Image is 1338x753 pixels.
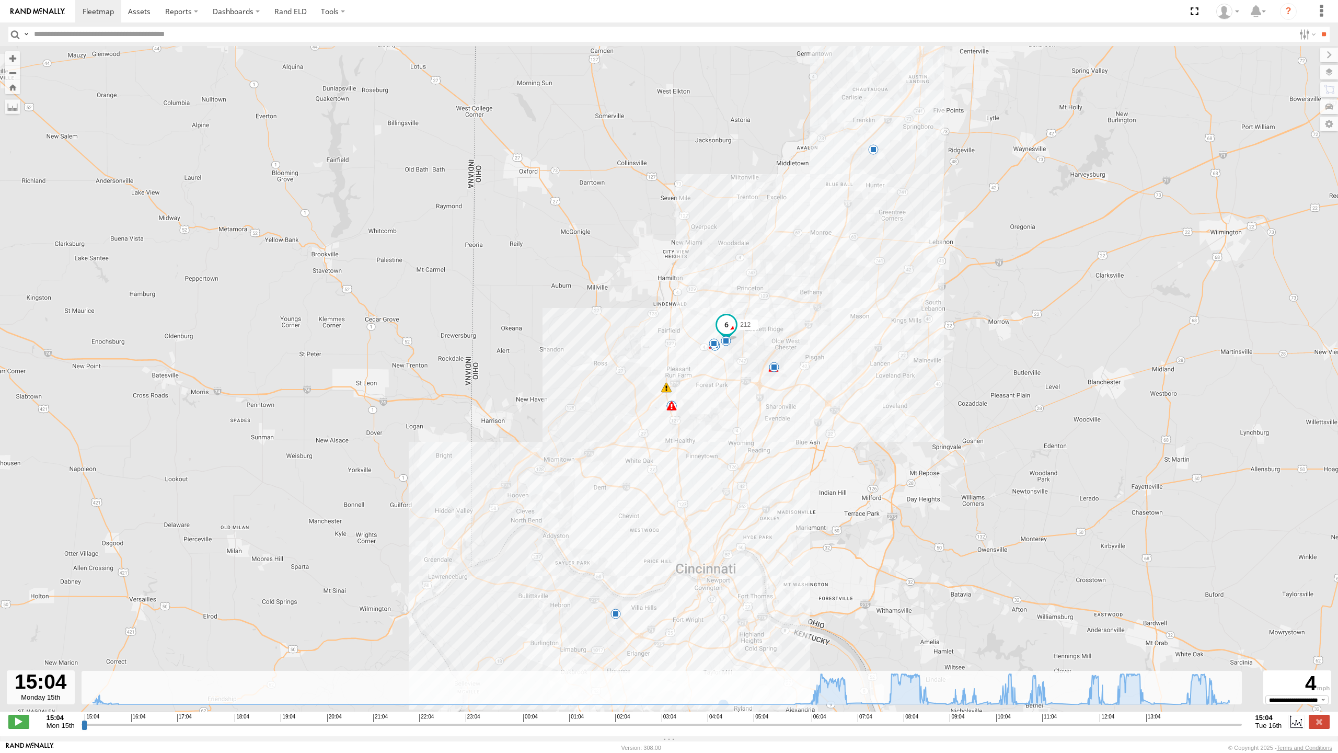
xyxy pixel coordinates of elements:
[1100,714,1114,722] span: 12:04
[6,743,54,753] a: Visit our Website
[1295,27,1318,42] label: Search Filter Options
[708,714,722,722] span: 04:04
[373,714,388,722] span: 21:04
[10,8,65,15] img: rand-logo.svg
[904,714,918,722] span: 08:04
[1255,714,1282,722] strong: 15:04
[950,714,964,722] span: 09:04
[419,714,434,722] span: 22:04
[235,714,249,722] span: 18:04
[1277,745,1332,751] a: Terms and Conditions
[5,65,20,80] button: Zoom out
[1042,714,1057,722] span: 11:04
[22,27,30,42] label: Search Query
[47,714,75,722] strong: 15:04
[5,80,20,94] button: Zoom Home
[5,51,20,65] button: Zoom in
[1280,3,1297,20] i: ?
[662,714,676,722] span: 03:04
[1320,117,1338,131] label: Map Settings
[177,714,192,722] span: 17:04
[5,99,20,114] label: Measure
[466,714,480,722] span: 23:04
[47,722,75,729] span: Mon 15th Sep 2025
[621,745,661,751] div: Version: 308.00
[8,715,29,728] label: Play/Stop
[1146,714,1161,722] span: 13:04
[1255,722,1282,729] span: Tue 16th Sep 2025
[569,714,584,722] span: 01:04
[1213,4,1243,19] div: Greg Walker
[740,321,751,328] span: 212
[1309,715,1330,728] label: Close
[812,714,826,722] span: 06:04
[85,714,99,722] span: 15:04
[754,714,768,722] span: 05:04
[768,362,779,372] div: 5
[1265,672,1330,695] div: 4
[281,714,295,722] span: 19:04
[996,714,1011,722] span: 10:04
[327,714,342,722] span: 20:04
[615,714,630,722] span: 02:04
[523,714,538,722] span: 00:04
[1228,745,1332,751] div: © Copyright 2025 -
[131,714,146,722] span: 16:04
[858,714,872,722] span: 07:04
